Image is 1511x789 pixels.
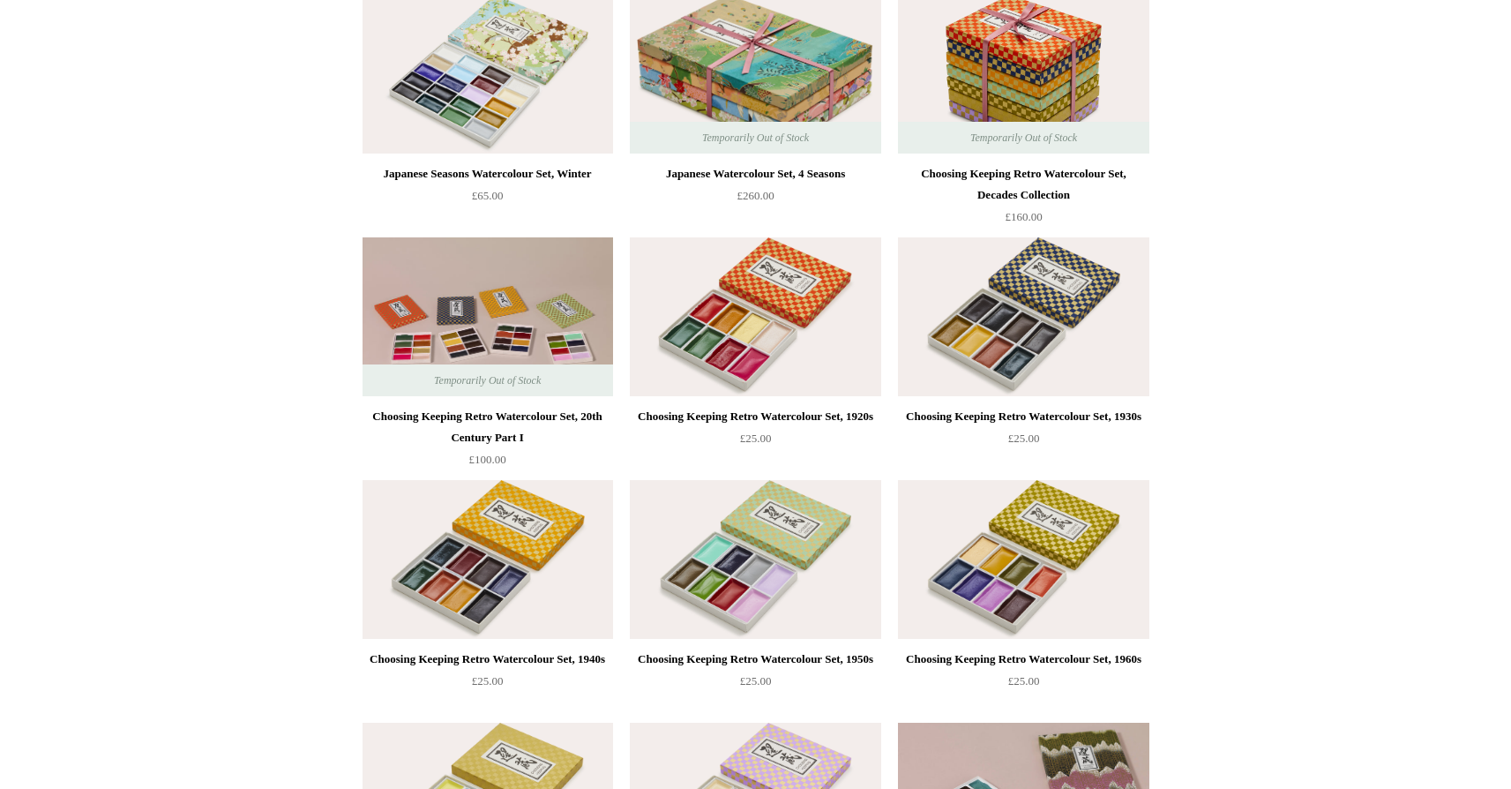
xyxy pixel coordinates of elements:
div: Choosing Keeping Retro Watercolour Set, 1930s [902,406,1144,427]
span: £100.00 [468,453,505,466]
div: Choosing Keeping Retro Watercolour Set, 20th Century Part I [367,406,609,448]
span: £25.00 [1008,674,1040,688]
span: Temporarily Out of Stock [684,122,827,154]
a: Japanese Seasons Watercolour Set, Winter £65.00 [363,163,613,236]
a: Choosing Keeping Retro Watercolour Set, 1940s Choosing Keeping Retro Watercolour Set, 1940s [363,480,613,639]
span: £25.00 [472,674,504,688]
a: Choosing Keeping Retro Watercolour Set, 1920s Choosing Keeping Retro Watercolour Set, 1920s [630,237,880,396]
a: Choosing Keeping Retro Watercolour Set, 1920s £25.00 [630,406,880,478]
a: Choosing Keeping Retro Watercolour Set, 20th Century Part I Choosing Keeping Retro Watercolour Se... [363,237,613,396]
a: Japanese Watercolour Set, 4 Seasons £260.00 [630,163,880,236]
span: £25.00 [740,432,772,445]
a: Choosing Keeping Retro Watercolour Set, 1940s £25.00 [363,649,613,721]
div: Choosing Keeping Retro Watercolour Set, 1940s [367,649,609,670]
a: Choosing Keeping Retro Watercolour Set, 1960s Choosing Keeping Retro Watercolour Set, 1960s [898,480,1148,639]
span: £160.00 [1005,210,1042,223]
div: Japanese Watercolour Set, 4 Seasons [634,163,876,184]
img: Choosing Keeping Retro Watercolour Set, 1960s [898,480,1148,639]
span: £25.00 [1008,432,1040,445]
img: Choosing Keeping Retro Watercolour Set, 1940s [363,480,613,639]
a: Choosing Keeping Retro Watercolour Set, 20th Century Part I £100.00 [363,406,613,478]
a: Choosing Keeping Retro Watercolour Set, 1930s Choosing Keeping Retro Watercolour Set, 1930s [898,237,1148,396]
span: £25.00 [740,674,772,688]
a: Choosing Keeping Retro Watercolour Set, 1960s £25.00 [898,649,1148,721]
span: Temporarily Out of Stock [953,122,1095,154]
div: Japanese Seasons Watercolour Set, Winter [367,163,609,184]
div: Choosing Keeping Retro Watercolour Set, Decades Collection [902,163,1144,206]
a: Choosing Keeping Retro Watercolour Set, Decades Collection £160.00 [898,163,1148,236]
span: Temporarily Out of Stock [416,364,558,396]
img: Choosing Keeping Retro Watercolour Set, 1920s [630,237,880,396]
div: Choosing Keeping Retro Watercolour Set, 1950s [634,649,876,670]
div: Choosing Keeping Retro Watercolour Set, 1960s [902,649,1144,670]
span: £65.00 [472,189,504,202]
img: Choosing Keeping Retro Watercolour Set, 20th Century Part I [363,237,613,396]
div: Choosing Keeping Retro Watercolour Set, 1920s [634,406,876,427]
a: Choosing Keeping Retro Watercolour Set, 1950s £25.00 [630,649,880,721]
img: Choosing Keeping Retro Watercolour Set, 1950s [630,480,880,639]
a: Choosing Keeping Retro Watercolour Set, 1950s Choosing Keeping Retro Watercolour Set, 1950s [630,480,880,639]
span: £260.00 [737,189,774,202]
a: Choosing Keeping Retro Watercolour Set, 1930s £25.00 [898,406,1148,478]
img: Choosing Keeping Retro Watercolour Set, 1930s [898,237,1148,396]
